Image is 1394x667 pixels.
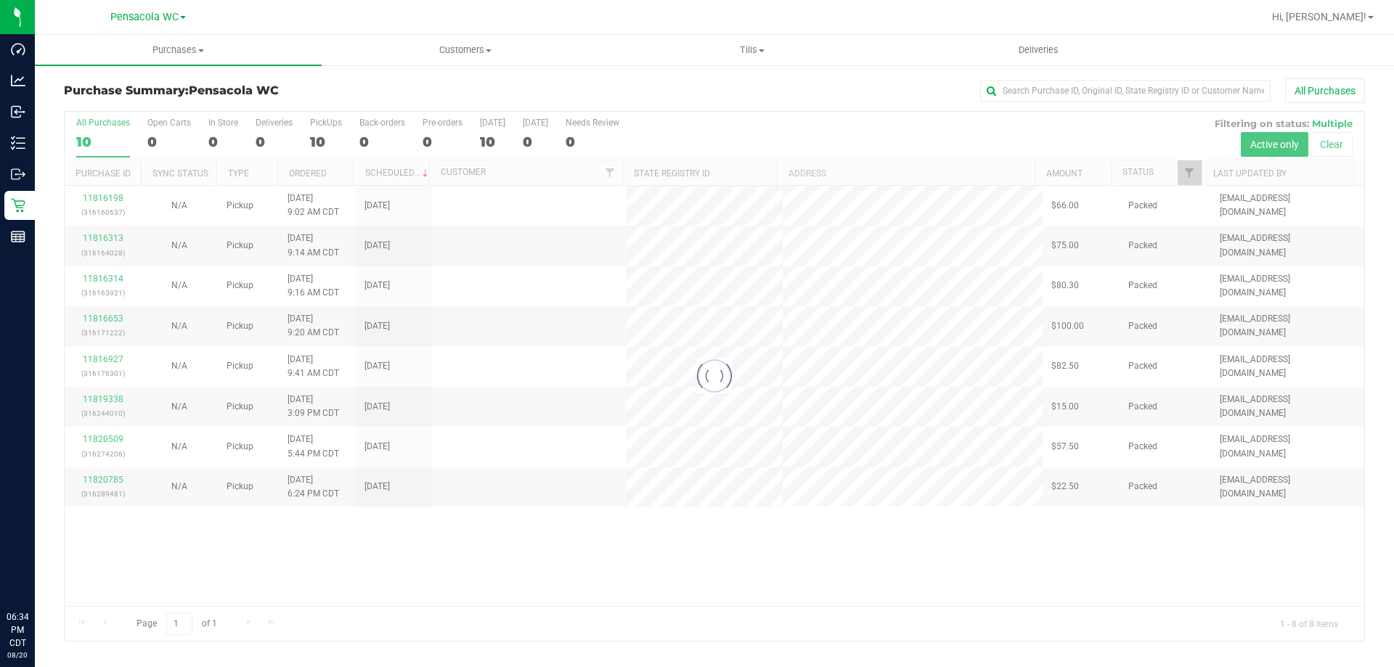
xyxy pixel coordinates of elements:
[15,551,58,594] iframe: Resource center
[7,650,28,660] p: 08/20
[609,44,894,57] span: Tills
[110,11,179,23] span: Pensacola WC
[11,73,25,88] inline-svg: Analytics
[980,80,1271,102] input: Search Purchase ID, Original ID, State Registry ID or Customer Name...
[11,105,25,119] inline-svg: Inbound
[189,83,279,97] span: Pensacola WC
[7,610,28,650] p: 06:34 PM CDT
[11,136,25,150] inline-svg: Inventory
[11,167,25,181] inline-svg: Outbound
[999,44,1078,57] span: Deliveries
[11,42,25,57] inline-svg: Dashboard
[1285,78,1365,103] button: All Purchases
[322,44,608,57] span: Customers
[608,35,895,65] a: Tills
[895,35,1182,65] a: Deliveries
[1272,11,1366,22] span: Hi, [PERSON_NAME]!
[322,35,608,65] a: Customers
[64,84,497,97] h3: Purchase Summary:
[11,229,25,244] inline-svg: Reports
[35,35,322,65] a: Purchases
[35,44,322,57] span: Purchases
[11,198,25,213] inline-svg: Retail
